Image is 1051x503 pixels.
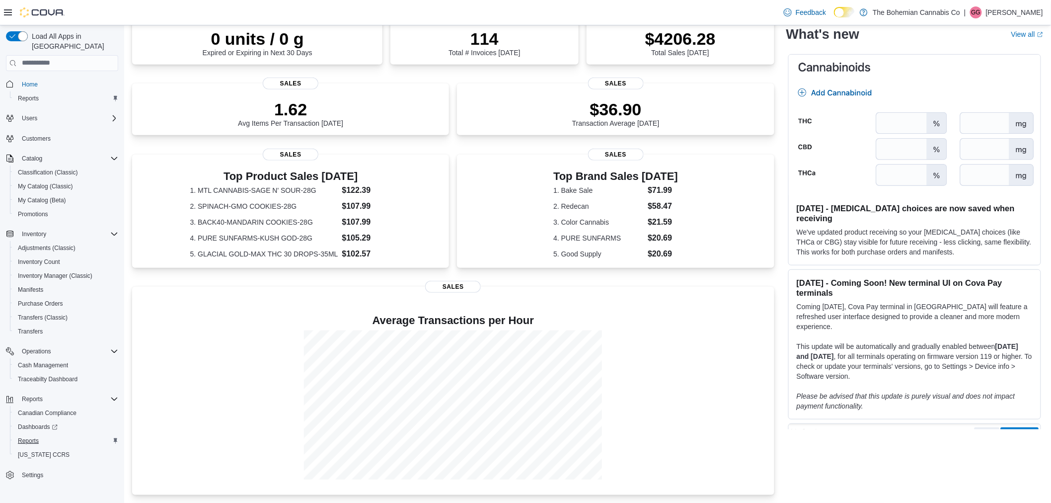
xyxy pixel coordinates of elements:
span: Reports [22,395,43,403]
span: Transfers [18,328,43,335]
button: Inventory Manager (Classic) [10,269,122,283]
dt: 2. SPINACH-GMO COOKIES-28G [190,201,338,211]
a: Reports [14,92,43,104]
dd: $20.69 [648,232,678,244]
button: Home [2,77,122,91]
h3: Top Brand Sales [DATE] [553,170,678,182]
span: Users [22,114,37,122]
span: Transfers (Classic) [14,312,118,324]
a: Reports [14,435,43,447]
button: [US_STATE] CCRS [10,448,122,462]
div: Total Sales [DATE] [645,29,716,57]
span: Home [18,78,118,90]
p: This update will be automatically and gradually enabled between , for all terminals operating on ... [797,341,1033,381]
span: Transfers (Classic) [18,314,68,322]
dd: $107.99 [342,200,391,212]
a: Feedback [780,2,830,22]
dd: $102.57 [342,248,391,260]
span: Transfers [14,326,118,337]
p: [PERSON_NAME] [986,6,1043,18]
span: Settings [22,471,43,479]
span: Customers [18,132,118,145]
dd: $107.99 [342,216,391,228]
span: Inventory Count [18,258,60,266]
img: Cova [20,7,65,17]
button: Adjustments (Classic) [10,241,122,255]
span: Reports [14,435,118,447]
strong: [DATE] and [DATE] [797,342,1018,360]
dd: $122.39 [342,184,391,196]
span: Reports [18,437,39,445]
button: Inventory Count [10,255,122,269]
span: My Catalog (Beta) [14,194,118,206]
dt: 5. Good Supply [553,249,644,259]
dt: 3. Color Cannabis [553,217,644,227]
dt: 4. PURE SUNFARMS [553,233,644,243]
p: 1.62 [238,99,343,119]
dd: $105.29 [342,232,391,244]
span: Catalog [18,153,118,165]
p: 114 [449,29,520,49]
div: Transaction Average [DATE] [572,99,660,127]
span: GG [972,6,981,18]
span: Load All Apps in [GEOGRAPHIC_DATA] [28,31,118,51]
svg: External link [1037,31,1043,37]
span: Home [22,81,38,88]
span: Sales [588,78,644,89]
span: Purchase Orders [18,300,63,308]
span: Inventory [22,230,46,238]
dt: 2. Redecan [553,201,644,211]
button: Transfers (Classic) [10,311,122,325]
span: Cash Management [18,361,68,369]
a: Settings [18,469,47,481]
button: Promotions [10,207,122,221]
a: Customers [18,133,55,145]
h2: What's new [786,26,859,42]
span: Sales [588,149,644,161]
a: Transfers (Classic) [14,312,72,324]
button: Canadian Compliance [10,406,122,420]
span: Reports [18,94,39,102]
span: Traceabilty Dashboard [14,373,118,385]
dt: 4. PURE SUNFARMS-KUSH GOD-28G [190,233,338,243]
p: The Bohemian Cannabis Co [873,6,960,18]
a: Inventory Manager (Classic) [14,270,96,282]
span: My Catalog (Classic) [18,182,73,190]
a: Promotions [14,208,52,220]
span: Manifests [14,284,118,296]
button: Settings [2,468,122,482]
span: Sales [263,149,318,161]
button: Catalog [18,153,46,165]
span: Sales [425,281,481,293]
button: Cash Management [10,358,122,372]
span: Traceabilty Dashboard [18,375,77,383]
button: Reports [18,393,47,405]
span: My Catalog (Classic) [14,180,118,192]
span: Reports [18,393,118,405]
a: My Catalog (Classic) [14,180,77,192]
span: Classification (Classic) [18,168,78,176]
span: Reports [14,92,118,104]
span: Operations [22,347,51,355]
dd: $71.99 [648,184,678,196]
button: Operations [2,344,122,358]
dt: 1. MTL CANNABIS-SAGE N' SOUR-28G [190,185,338,195]
span: Dashboards [18,423,58,431]
button: My Catalog (Classic) [10,179,122,193]
a: Dashboards [10,420,122,434]
a: Adjustments (Classic) [14,242,79,254]
span: Customers [22,135,51,143]
span: Promotions [14,208,118,220]
button: Customers [2,131,122,146]
span: Sales [263,78,318,89]
button: Users [2,111,122,125]
a: Inventory Count [14,256,64,268]
a: [US_STATE] CCRS [14,449,74,461]
dd: $20.69 [648,248,678,260]
h3: [DATE] - [MEDICAL_DATA] choices are now saved when receiving [797,203,1033,223]
span: My Catalog (Beta) [18,196,66,204]
button: Transfers [10,325,122,338]
span: Manifests [18,286,43,294]
span: Users [18,112,118,124]
div: Avg Items Per Transaction [DATE] [238,99,343,127]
